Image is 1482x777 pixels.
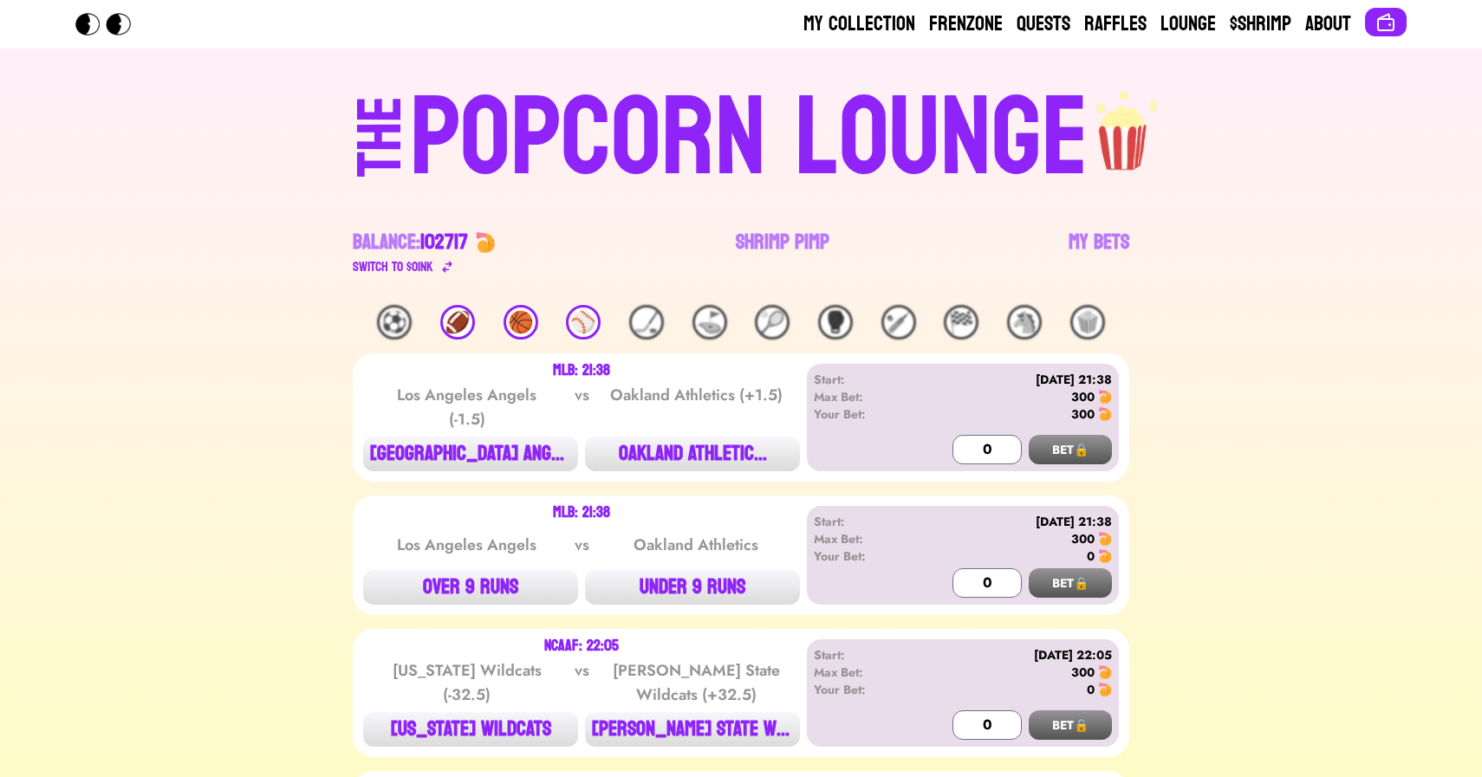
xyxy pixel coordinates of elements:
div: 🏒 [629,305,664,340]
img: 🍤 [1098,549,1112,563]
div: ⛳️ [692,305,727,340]
div: MLB: 21:38 [553,506,610,520]
div: Los Angeles Angels (-1.5) [380,383,555,431]
div: MLB: 21:38 [553,364,610,378]
div: 🏏 [881,305,916,340]
div: Los Angeles Angels [380,533,555,557]
img: 🍤 [475,232,496,253]
div: 🐴 [1007,305,1042,340]
div: vs [571,383,593,431]
div: Your Bet: [814,405,913,423]
div: NCAAF: 22:05 [544,639,619,653]
button: [GEOGRAPHIC_DATA] ANGE... [363,437,578,471]
img: Connect wallet [1375,12,1396,33]
div: 0 [1087,681,1095,698]
div: 🏁 [944,305,978,340]
button: UNDER 9 RUNS [585,570,800,605]
a: About [1305,10,1351,38]
img: popcorn [1089,76,1160,173]
div: 🍿 [1070,305,1105,340]
div: 🥊 [818,305,853,340]
div: Max Bet: [814,664,913,681]
div: Start: [814,371,913,388]
div: 🏈 [440,305,475,340]
a: Quests [1017,10,1070,38]
div: Your Bet: [814,681,913,698]
button: BET🔒 [1029,568,1112,598]
div: ⚽️ [377,305,412,340]
img: 🍤 [1098,665,1112,679]
img: 🍤 [1098,407,1112,421]
div: 🏀 [504,305,538,340]
button: [US_STATE] WILDCATS [363,712,578,747]
a: Lounge [1160,10,1216,38]
a: Raffles [1084,10,1147,38]
div: vs [571,533,593,557]
a: THEPOPCORN LOUNGEpopcorn [207,76,1275,194]
div: 🎾 [755,305,790,340]
div: [US_STATE] Wildcats (-32.5) [380,658,555,707]
div: 300 [1071,388,1095,405]
div: [DATE] 21:38 [913,513,1112,530]
div: ⚾️ [566,305,601,340]
button: BET🔒 [1029,710,1112,740]
div: Start: [814,513,913,530]
img: 🍤 [1098,532,1112,546]
button: [PERSON_NAME] STATE WILD... [585,712,800,747]
button: OVER 9 RUNS [363,570,578,605]
div: [DATE] 21:38 [913,371,1112,388]
div: 300 [1071,664,1095,681]
div: 300 [1071,405,1095,423]
a: My Bets [1069,229,1129,277]
div: 300 [1071,530,1095,547]
a: $Shrimp [1230,10,1291,38]
a: Shrimp Pimp [736,229,829,277]
div: Max Bet: [814,530,913,547]
div: [PERSON_NAME] State Wildcats (+32.5) [608,658,783,707]
div: Switch to $ OINK [353,256,433,277]
div: Your Bet: [814,547,913,565]
img: 🍤 [1098,683,1112,696]
span: 102717 [420,223,468,261]
img: Popcorn [75,13,145,36]
div: Oakland Athletics [608,533,783,557]
div: Balance: [353,229,468,256]
div: POPCORN LOUNGE [410,83,1089,194]
button: OAKLAND ATHLETIC... [585,437,800,471]
img: 🍤 [1098,390,1112,404]
a: Frenzone [929,10,1003,38]
div: 0 [1087,547,1095,565]
a: My Collection [803,10,915,38]
div: vs [571,658,593,707]
div: Max Bet: [814,388,913,405]
button: BET🔒 [1029,435,1112,464]
div: [DATE] 22:05 [913,646,1112,664]
div: THE [349,96,412,211]
div: Oakland Athletics (+1.5) [608,383,783,431]
div: Start: [814,646,913,664]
